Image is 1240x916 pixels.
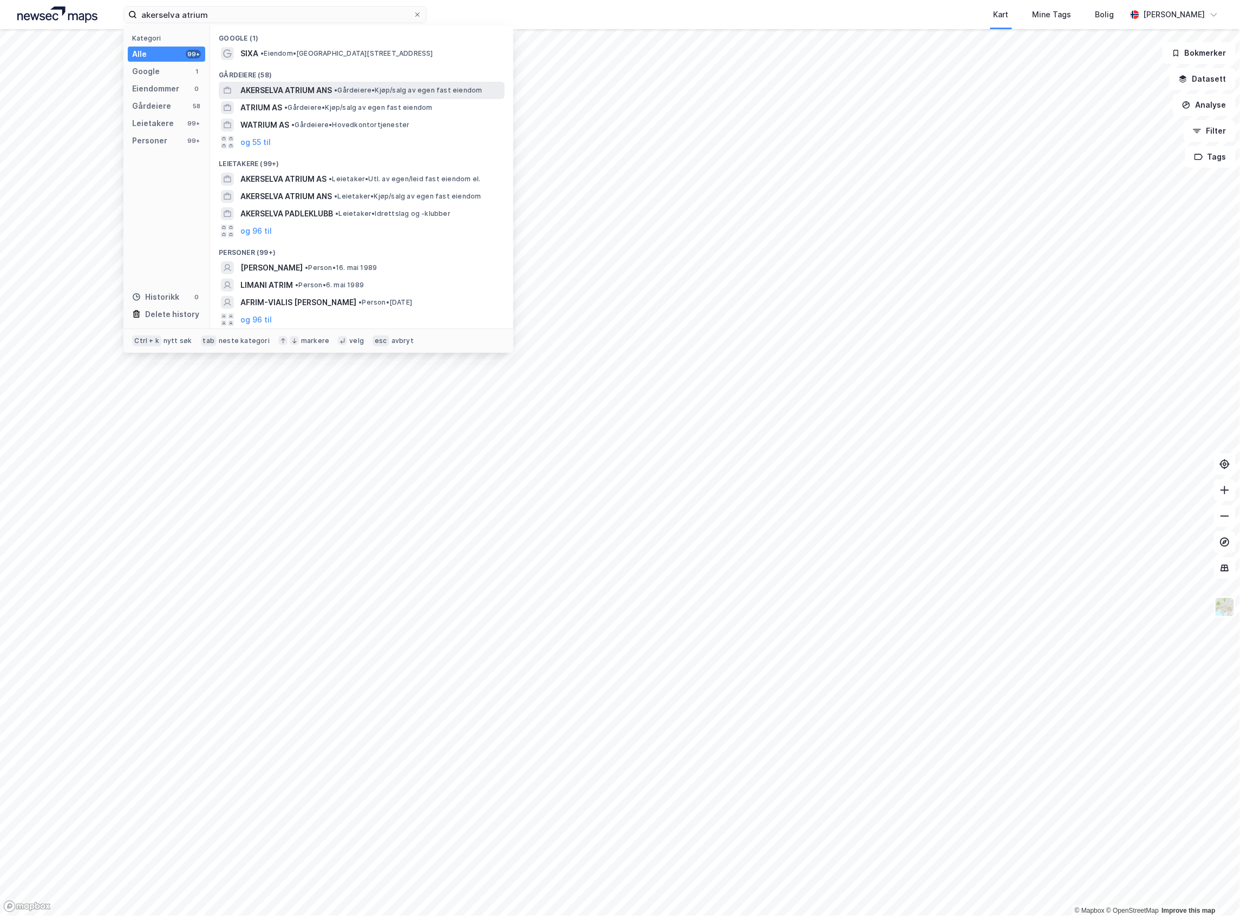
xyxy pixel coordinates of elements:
[1186,864,1240,916] div: Kontrollprogram for chat
[1184,120,1236,142] button: Filter
[186,50,201,58] div: 99+
[1106,907,1159,914] a: OpenStreetMap
[210,62,513,82] div: Gårdeiere (58)
[329,175,480,183] span: Leietaker • Utl. av egen/leid fast eiendom el.
[132,34,205,42] div: Kategori
[240,84,332,97] span: AKERSELVA ATRIUM ANS
[1215,597,1235,617] img: Z
[240,47,258,60] span: SIXA
[240,296,356,309] span: AFRIM-VIALIS [PERSON_NAME]
[260,49,264,57] span: •
[186,119,201,128] div: 99+
[1075,907,1105,914] a: Mapbox
[1170,68,1236,90] button: Datasett
[240,261,303,274] span: [PERSON_NAME]
[210,25,513,45] div: Google (1)
[284,103,288,111] span: •
[132,48,147,61] div: Alle
[1173,94,1236,116] button: Analyse
[3,900,51,913] a: Mapbox homepage
[240,101,282,114] span: ATRIUM AS
[192,293,201,301] div: 0
[132,100,171,113] div: Gårdeiere
[260,49,433,58] span: Eiendom • [GEOGRAPHIC_DATA][STREET_ADDRESS]
[240,136,271,149] button: og 55 til
[1033,8,1072,21] div: Mine Tags
[358,298,362,306] span: •
[240,173,327,186] span: AKERSELVA ATRIUM AS
[1186,864,1240,916] iframe: Chat Widget
[132,82,179,95] div: Eiendommer
[137,6,413,23] input: Søk på adresse, matrikkel, gårdeiere, leietakere eller personer
[1144,8,1205,21] div: [PERSON_NAME]
[334,192,481,201] span: Leietaker • Kjøp/salg av egen fast eiendom
[240,207,333,220] span: AKERSELVA PADLEKLUBB
[219,337,270,345] div: neste kategori
[210,240,513,259] div: Personer (99+)
[391,337,414,345] div: avbryt
[305,263,377,272] span: Person • 16. mai 1989
[305,263,308,272] span: •
[373,335,389,346] div: esc
[295,281,364,289] span: Person • 6. mai 1989
[192,102,201,110] div: 58
[1163,42,1236,64] button: Bokmerker
[240,190,332,203] span: AKERSELVA ATRIUM ANS
[358,298,412,307] span: Person • [DATE]
[240,313,272,326] button: og 96 til
[132,117,174,130] div: Leietakere
[994,8,1009,21] div: Kart
[186,136,201,145] div: 99+
[1095,8,1114,21] div: Bolig
[1185,146,1236,168] button: Tags
[240,118,289,131] span: WATRIUM AS
[335,209,338,218] span: •
[192,84,201,93] div: 0
[132,65,160,78] div: Google
[329,175,332,183] span: •
[334,86,337,94] span: •
[240,279,293,292] span: LIMANI ATRIM
[17,6,97,23] img: logo.a4113a55bc3d86da70a041830d287a7e.svg
[192,67,201,76] div: 1
[334,192,337,200] span: •
[132,335,161,346] div: Ctrl + k
[132,134,167,147] div: Personer
[201,335,217,346] div: tab
[210,151,513,170] div: Leietakere (99+)
[164,337,192,345] div: nytt søk
[240,225,272,238] button: og 96 til
[1162,907,1216,914] a: Improve this map
[291,121,295,129] span: •
[291,121,409,129] span: Gårdeiere • Hovedkontortjenester
[349,337,364,345] div: velg
[335,209,451,218] span: Leietaker • Idrettslag og -klubber
[145,308,199,321] div: Delete history
[334,86,482,95] span: Gårdeiere • Kjøp/salg av egen fast eiendom
[284,103,432,112] span: Gårdeiere • Kjøp/salg av egen fast eiendom
[132,291,179,304] div: Historikk
[295,281,298,289] span: •
[301,337,329,345] div: markere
